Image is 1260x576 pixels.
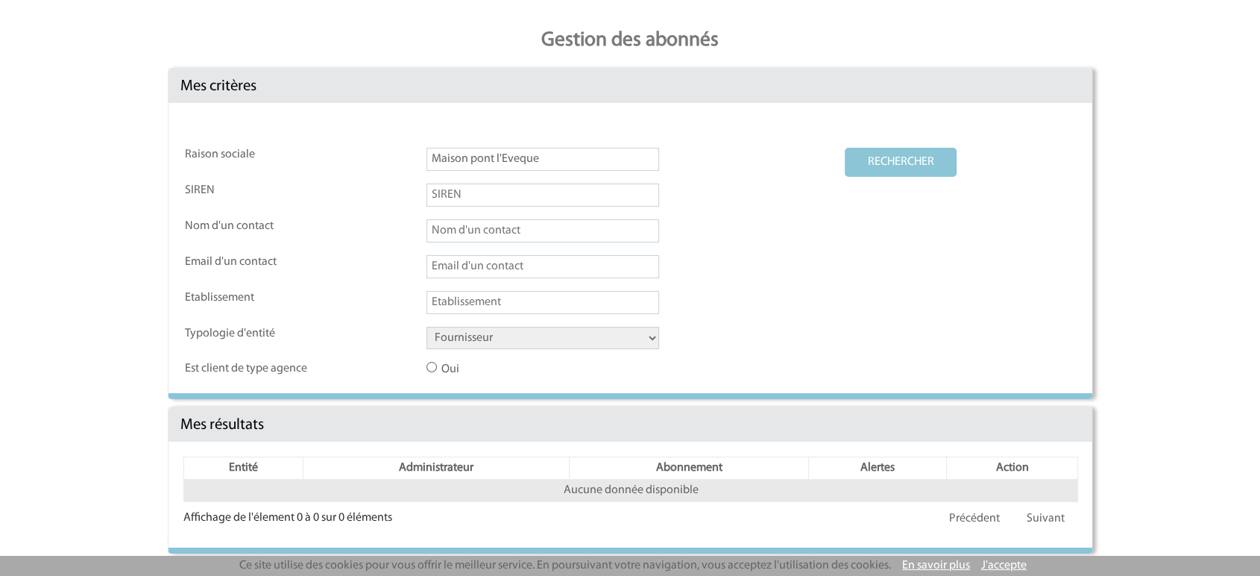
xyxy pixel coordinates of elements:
td: Aucune donnée disponible [184,480,1078,502]
th: Alertes: activer pour trier la colonne par ordre croissant [809,457,947,480]
th: Administrateur: activer pour trier la colonne par ordre croissant [303,457,569,480]
th: Abonnement: activer pour trier la colonne par ordre croissant [570,457,809,480]
div: Mes résultats [168,407,1092,442]
label: Etablissement [185,291,319,305]
input: Raison sociale [426,148,659,171]
label: Raison sociale [185,148,319,162]
label: Oui [426,362,561,377]
label: Email d'un contact [185,255,319,269]
label: SIREN [185,184,319,198]
label: Nom d'un contact [185,219,319,234]
button: RECHERCHER [845,148,957,177]
a: En savoir plus [902,560,970,572]
span: Ce site utilise des cookies pour vous offrir le meilleur service. En poursuivant votre navigation... [239,560,891,572]
a: J'accepte [981,560,1027,572]
a: Précédent [936,505,1012,533]
a: Suivant [1014,505,1077,533]
div: Mes critères [168,69,1092,103]
th: Entité: activer pour trier la colonne par ordre décroissant [184,457,303,480]
label: Est client de type agence [185,362,319,376]
input: Email d'un contact [426,255,659,278]
th: Action: activer pour trier la colonne par ordre croissant [947,457,1078,480]
input: Etablissement [426,291,659,314]
p: Gestion des abonnés [160,14,1100,68]
div: Affichage de l'élement 0 à 0 sur 0 éléments [183,502,392,525]
label: Typologie d'entité [185,327,319,341]
input: Nom d'un contact [426,219,659,242]
input: SIREN [426,184,659,207]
